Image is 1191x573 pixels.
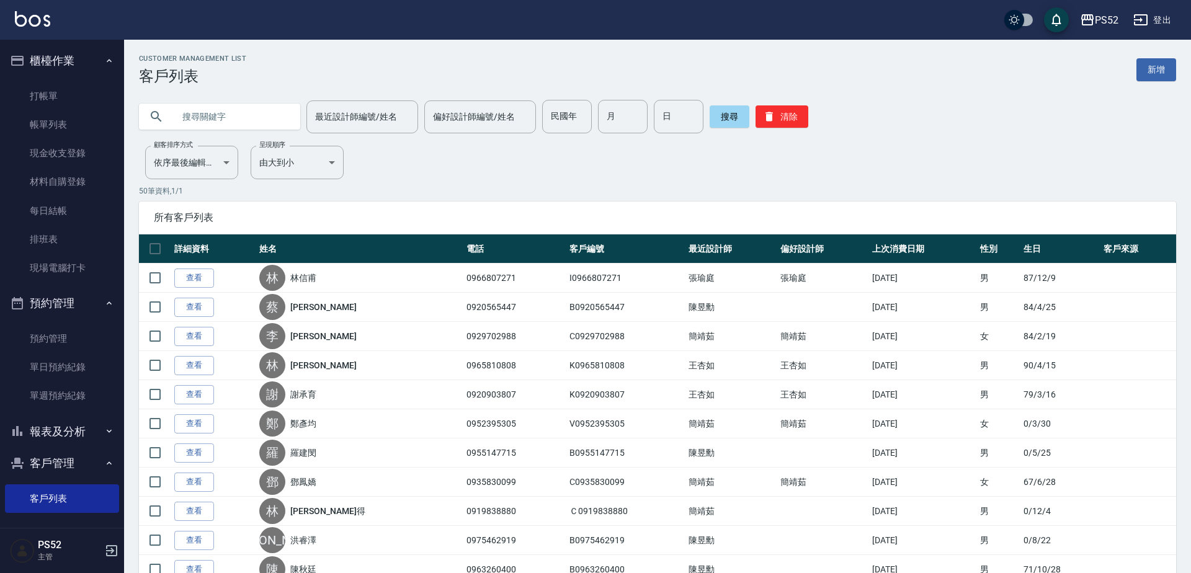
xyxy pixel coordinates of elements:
img: Person [10,538,35,563]
a: 打帳單 [5,82,119,110]
th: 姓名 [256,234,463,264]
button: 客戶管理 [5,447,119,479]
button: 行銷工具 [5,518,119,550]
div: 由大到小 [251,146,344,179]
td: 簡靖茹 [685,409,777,438]
a: 鄧鳳嬌 [290,476,316,488]
a: 現場電腦打卡 [5,254,119,282]
td: C0929702988 [566,322,685,351]
a: 洪睿澤 [290,534,316,546]
div: 謝 [259,381,285,407]
a: 查看 [174,502,214,521]
td: 簡靖茹 [685,322,777,351]
div: 鄧 [259,469,285,495]
td: 女 [977,322,1020,351]
div: 林 [259,352,285,378]
td: K0965810808 [566,351,685,380]
a: 帳單列表 [5,110,119,139]
a: 鄭彥均 [290,417,316,430]
td: 女 [977,468,1020,497]
button: 預約管理 [5,287,119,319]
td: C0935830099 [566,468,685,497]
td: Ｃ0919838880 [566,497,685,526]
td: 簡靖茹 [685,468,777,497]
input: 搜尋關鍵字 [174,100,290,133]
td: K0920903807 [566,380,685,409]
label: 呈現順序 [259,140,285,149]
td: 0/8/22 [1020,526,1100,555]
td: [DATE] [869,380,977,409]
td: 84/4/25 [1020,293,1100,322]
button: 清除 [756,105,808,128]
td: 0920565447 [463,293,566,322]
td: 79/3/16 [1020,380,1100,409]
div: 蔡 [259,294,285,320]
td: B0955147715 [566,438,685,468]
td: 張瑜庭 [685,264,777,293]
th: 性別 [977,234,1020,264]
div: 依序最後編輯時間 [145,146,238,179]
td: 0919838880 [463,497,566,526]
button: 櫃檯作業 [5,45,119,77]
a: 單週預約紀錄 [5,381,119,410]
td: [DATE] [869,468,977,497]
a: 預約管理 [5,324,119,353]
td: V0952395305 [566,409,685,438]
td: 67/6/28 [1020,468,1100,497]
label: 顧客排序方式 [154,140,193,149]
td: 84/2/19 [1020,322,1100,351]
div: 林 [259,498,285,524]
td: [DATE] [869,264,977,293]
td: 簡靖茹 [777,468,869,497]
td: [DATE] [869,497,977,526]
a: 單日預約紀錄 [5,353,119,381]
button: PS52 [1075,7,1123,33]
a: [PERSON_NAME] [290,330,356,342]
th: 客戶編號 [566,234,685,264]
td: 0935830099 [463,468,566,497]
span: 所有客戶列表 [154,211,1161,224]
td: 男 [977,351,1020,380]
div: 羅 [259,440,285,466]
td: 90/4/15 [1020,351,1100,380]
td: 男 [977,264,1020,293]
a: 查看 [174,298,214,317]
a: 林信甫 [290,272,316,284]
a: 謝承育 [290,388,316,401]
th: 生日 [1020,234,1100,264]
th: 上次消費日期 [869,234,977,264]
td: 男 [977,497,1020,526]
td: 張瑜庭 [777,264,869,293]
td: 王杏如 [685,351,777,380]
div: PS52 [1095,12,1118,28]
td: 陳昱勳 [685,293,777,322]
td: [DATE] [869,351,977,380]
a: 客戶列表 [5,484,119,513]
a: 排班表 [5,225,119,254]
a: 現金收支登錄 [5,139,119,167]
td: [DATE] [869,322,977,351]
td: 女 [977,409,1020,438]
td: 0952395305 [463,409,566,438]
h3: 客戶列表 [139,68,246,85]
td: 0929702988 [463,322,566,351]
th: 詳細資料 [171,234,256,264]
td: [DATE] [869,438,977,468]
td: 王杏如 [685,380,777,409]
th: 偏好設計師 [777,234,869,264]
td: 0920903807 [463,380,566,409]
td: [DATE] [869,409,977,438]
td: 0955147715 [463,438,566,468]
img: Logo [15,11,50,27]
td: [DATE] [869,293,977,322]
button: 搜尋 [710,105,749,128]
p: 主管 [38,551,101,562]
td: 0/3/30 [1020,409,1100,438]
a: 新增 [1136,58,1176,81]
td: 男 [977,438,1020,468]
td: 0966807271 [463,264,566,293]
td: 王杏如 [777,351,869,380]
h2: Customer Management List [139,55,246,63]
th: 客戶來源 [1100,234,1176,264]
div: [PERSON_NAME] [259,527,285,553]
